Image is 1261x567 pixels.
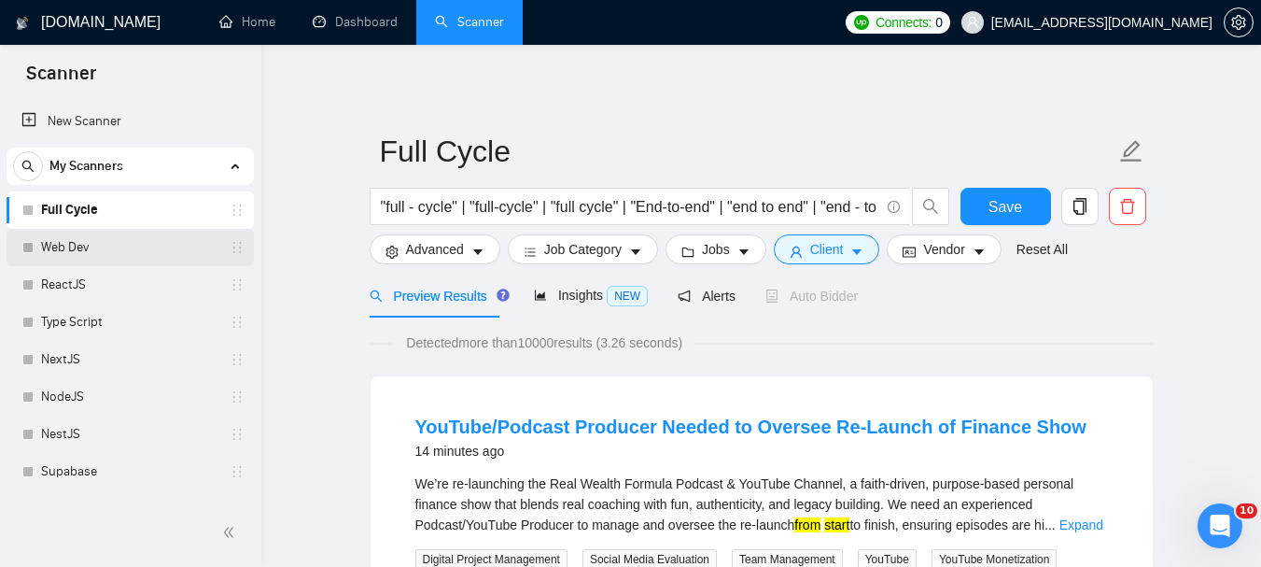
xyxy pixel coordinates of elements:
span: holder [230,390,245,404]
a: searchScanner [435,14,504,30]
img: upwork-logo.png [854,15,869,30]
span: holder [230,464,245,479]
span: Preview Results [370,289,504,304]
span: search [370,290,383,303]
span: caret-down [471,245,484,259]
div: Tooltip anchor [495,287,511,304]
span: caret-down [629,245,642,259]
a: setting [1224,15,1254,30]
a: Full Cycle [41,191,218,229]
span: edit [1119,139,1143,163]
iframe: Intercom live chat [1198,503,1242,548]
a: NodeJS [41,378,218,416]
span: Connects: [876,12,932,33]
button: settingAdvancedcaret-down [370,234,500,264]
a: ReactJS [41,266,218,304]
span: caret-down [737,245,750,259]
span: Vendor [923,239,964,260]
button: folderJobscaret-down [666,234,766,264]
a: YouTube/Podcast Producer Needed to Oversee Re-Launch of Finance Show [415,417,1086,437]
span: Advanced [406,239,464,260]
button: copy [1061,188,1099,225]
span: setting [1225,15,1253,30]
input: Scanner name... [380,128,1115,175]
button: setting [1224,7,1254,37]
span: holder [230,277,245,292]
span: caret-down [850,245,863,259]
span: idcard [903,245,916,259]
span: search [913,198,948,215]
span: robot [765,290,778,303]
span: holder [230,240,245,255]
span: Detected more than 10000 results (3.26 seconds) [393,333,695,353]
span: My Scanners [49,148,123,185]
a: New Scanner [21,103,239,140]
span: 0 [935,12,943,33]
a: Firebase [41,490,218,528]
a: dashboardDashboard [313,14,398,30]
span: folder [681,245,694,259]
span: 10 [1236,503,1257,518]
button: idcardVendorcaret-down [887,234,1001,264]
span: search [14,160,42,173]
span: holder [230,203,245,218]
span: Insights [534,288,648,303]
span: info-circle [888,201,900,213]
span: setting [385,245,399,259]
span: Job Category [544,239,622,260]
a: NestJS [41,416,218,453]
span: holder [230,427,245,442]
span: delete [1110,198,1145,215]
span: holder [230,315,245,330]
input: Search Freelance Jobs... [381,195,879,219]
div: 14 minutes ago [415,440,1086,462]
span: Alerts [678,289,736,304]
span: Scanner [11,60,111,99]
a: Web Dev [41,229,218,266]
span: Client [810,239,844,260]
button: search [912,188,949,225]
mark: from [794,517,820,532]
button: delete [1109,188,1146,225]
span: NEW [607,286,648,306]
li: My Scanners [7,148,254,528]
span: user [966,16,979,29]
span: notification [678,290,691,303]
span: ... [1044,517,1056,532]
span: Auto Bidder [765,289,858,304]
button: userClientcaret-down [774,234,880,264]
span: copy [1062,198,1098,215]
span: double-left [222,523,241,542]
button: Save [960,188,1051,225]
a: Reset All [1016,239,1068,260]
a: Expand [1059,517,1103,532]
li: New Scanner [7,103,254,140]
img: logo [16,8,29,38]
a: NextJS [41,341,218,378]
span: Save [988,195,1022,219]
span: Jobs [702,239,730,260]
span: area-chart [534,289,547,302]
mark: start [824,517,849,532]
button: search [13,151,43,181]
span: user [790,245,803,259]
button: barsJob Categorycaret-down [508,234,658,264]
a: Supabase [41,453,218,490]
a: homeHome [219,14,275,30]
span: bars [524,245,537,259]
a: Type Script [41,304,218,341]
span: caret-down [973,245,986,259]
span: holder [230,352,245,367]
div: We’re re-launching the Real Wealth Formula Podcast & YouTube Channel, a faith-driven, purpose-bas... [415,474,1108,535]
